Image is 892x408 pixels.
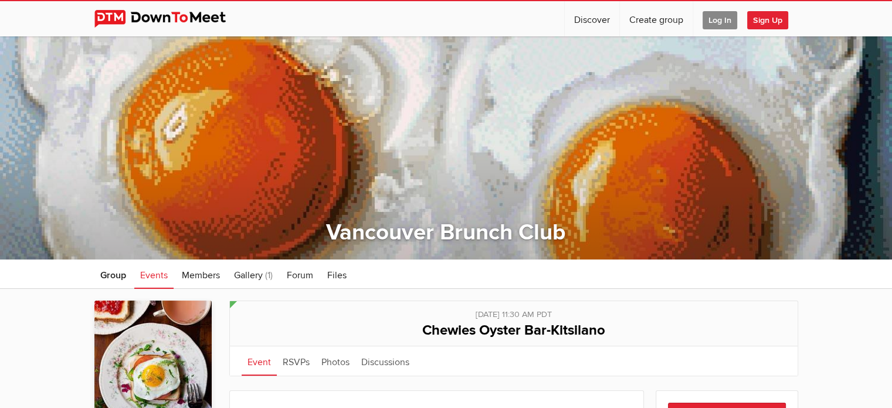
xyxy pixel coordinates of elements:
span: (1) [265,269,273,281]
span: Events [140,269,168,281]
span: Members [182,269,220,281]
img: DownToMeet [94,10,244,28]
a: Discussions [355,346,415,376]
a: Create group [620,1,693,36]
a: Members [176,259,226,289]
a: Photos [316,346,355,376]
span: Sign Up [747,11,788,29]
a: Group [94,259,132,289]
span: Forum [287,269,313,281]
span: Chewies Oyster Bar-Kitsilano [422,322,605,339]
span: Group [100,269,126,281]
a: Gallery (1) [228,259,279,289]
a: RSVPs [277,346,316,376]
span: Gallery [234,269,263,281]
a: Discover [565,1,619,36]
span: Files [327,269,347,281]
a: Sign Up [747,1,798,36]
a: Event [242,346,277,376]
a: Files [321,259,352,289]
a: Vancouver Brunch Club [326,219,566,246]
a: Forum [281,259,319,289]
a: Log In [693,1,747,36]
div: [DATE] 11:30 AM PDT [242,301,786,321]
a: Events [134,259,174,289]
span: Log In [703,11,737,29]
